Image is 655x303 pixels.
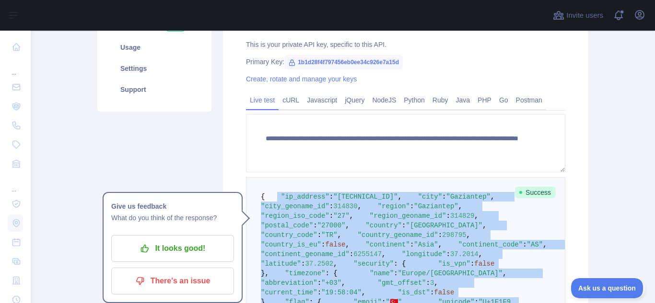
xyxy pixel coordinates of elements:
[402,222,406,229] span: :
[362,289,365,296] span: ,
[450,212,474,220] span: 314829
[474,212,478,220] span: ,
[491,193,494,201] span: ,
[434,279,438,287] span: ,
[450,250,479,258] span: 37.2014
[111,268,234,294] button: There's an issue
[571,278,645,298] iframe: Toggle Customer Support
[118,273,227,289] p: There's an issue
[350,250,353,258] span: :
[512,92,546,108] a: Postman
[261,231,317,239] span: "country_code"
[333,260,337,268] span: ,
[301,260,305,268] span: :
[246,75,357,83] a: Create, rotate and manage your keys
[467,231,470,239] span: ,
[358,231,438,239] span: "country_geoname_id"
[406,222,482,229] span: "[GEOGRAPHIC_DATA]"
[442,231,466,239] span: 298795
[430,289,434,296] span: :
[402,250,446,258] span: "longitude"
[317,279,321,287] span: :
[303,92,341,108] a: Javascript
[527,241,543,248] span: "AS"
[345,241,349,248] span: ,
[8,57,23,77] div: ...
[434,289,454,296] span: false
[365,241,409,248] span: "continent"
[118,240,227,257] p: It looks good!
[325,241,345,248] span: false
[261,269,269,277] span: },
[418,193,442,201] span: "city"
[515,187,556,198] span: Success
[305,260,333,268] span: 37.2502
[261,202,329,210] span: "city_geoname_id"
[261,279,317,287] span: "abbreviation"
[8,174,23,193] div: ...
[495,92,512,108] a: Go
[398,193,402,201] span: ,
[400,92,429,108] a: Python
[452,92,474,108] a: Java
[438,241,442,248] span: ,
[333,202,357,210] span: 314830
[321,231,338,239] span: "TR"
[410,202,414,210] span: :
[284,55,403,69] span: 1b1d28f4f797456eb0ee34c926e7a15d
[345,222,349,229] span: ,
[338,231,341,239] span: ,
[370,269,394,277] span: "name"
[246,92,279,108] a: Live test
[370,212,446,220] span: "region_geoname_id"
[358,202,362,210] span: ,
[246,40,565,49] div: This is your private API key, specific to this API.
[438,231,442,239] span: :
[261,212,329,220] span: "region_iso_code"
[325,269,337,277] span: : {
[109,58,200,79] a: Settings
[333,193,398,201] span: "[TECHNICAL_ID]"
[446,250,450,258] span: :
[111,201,234,212] h1: Give us feedback
[394,260,406,268] span: : {
[551,8,605,23] button: Invite users
[317,289,321,296] span: :
[482,222,486,229] span: ,
[317,222,346,229] span: "27000"
[368,92,400,108] a: NodeJS
[281,193,329,201] span: "ip_address"
[353,250,382,258] span: 6255147
[321,279,341,287] span: "+03"
[329,202,333,210] span: :
[458,241,523,248] span: "continent_code"
[382,250,386,258] span: ,
[438,260,470,268] span: "is_vpn"
[474,260,494,268] span: false
[329,193,333,201] span: :
[353,260,394,268] span: "security"
[261,289,317,296] span: "current_time"
[285,269,325,277] span: "timezone"
[261,260,301,268] span: "latitude"
[365,222,402,229] span: "country"
[503,269,506,277] span: ,
[543,241,547,248] span: ,
[479,250,482,258] span: ,
[109,79,200,100] a: Support
[414,202,458,210] span: "Gaziantep"
[350,212,353,220] span: ,
[333,212,350,220] span: "27"
[470,260,474,268] span: :
[474,92,495,108] a: PHP
[446,193,491,201] span: "Gaziantep"
[429,92,452,108] a: Ruby
[458,202,462,210] span: ,
[321,241,325,248] span: :
[109,37,200,58] a: Usage
[410,241,414,248] span: :
[261,222,313,229] span: "postal_code"
[398,289,430,296] span: "is_dst"
[341,92,368,108] a: jQuery
[426,279,430,287] span: :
